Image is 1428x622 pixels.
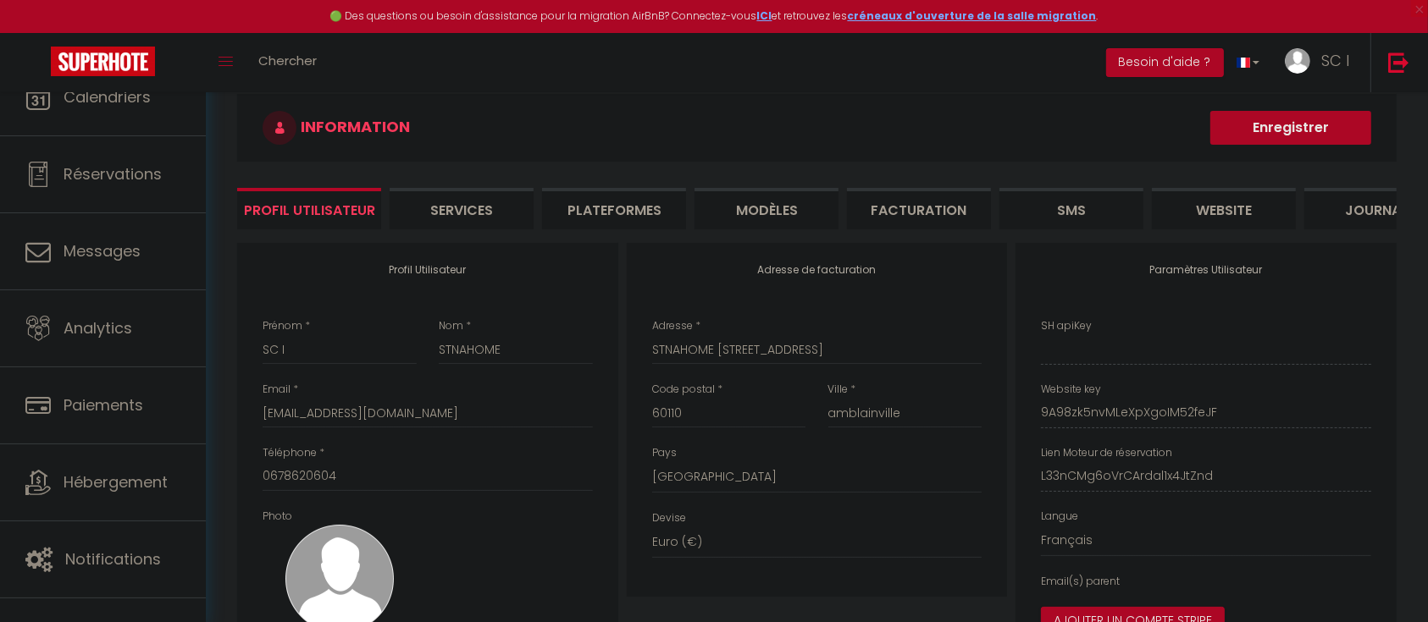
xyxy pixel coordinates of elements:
[439,318,463,334] label: Nom
[1285,48,1310,74] img: ...
[64,394,143,416] span: Paiements
[652,445,677,461] label: Pays
[652,264,982,276] h4: Adresse de facturation
[652,510,686,526] label: Devise
[652,382,715,398] label: Code postal
[542,188,686,229] li: Plateformes
[64,86,151,107] span: Calendriers
[847,188,991,229] li: Facturation
[64,163,162,184] span: Réservations
[1041,509,1078,525] label: Langue
[65,548,161,570] span: Notifications
[1152,188,1296,229] li: website
[237,94,1397,162] h3: INFORMATION
[757,8,772,23] a: ICI
[246,33,329,92] a: Chercher
[14,7,64,58] button: Ouvrir le widget de chat LiveChat
[64,240,141,261] span: Messages
[1272,33,1370,92] a: ... SC I
[1041,318,1092,334] label: SH apiKey
[64,471,168,493] span: Hébergement
[64,317,132,339] span: Analytics
[1041,574,1120,590] label: Email(s) parent
[999,188,1143,229] li: SMS
[1041,445,1172,461] label: Lien Moteur de réservation
[1321,50,1349,71] span: SC I
[258,52,317,69] span: Chercher
[1210,111,1371,145] button: Enregistrer
[1041,264,1371,276] h4: Paramètres Utilisateur
[263,509,292,525] label: Photo
[828,382,849,398] label: Ville
[237,188,381,229] li: Profil Utilisateur
[1041,382,1101,398] label: Website key
[263,445,317,461] label: Téléphone
[390,188,534,229] li: Services
[263,382,291,398] label: Email
[652,318,693,334] label: Adresse
[1388,52,1409,73] img: logout
[695,188,839,229] li: MODÈLES
[51,47,155,76] img: Super Booking
[1106,48,1224,77] button: Besoin d'aide ?
[263,318,302,334] label: Prénom
[848,8,1097,23] a: créneaux d'ouverture de la salle migration
[263,264,593,276] h4: Profil Utilisateur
